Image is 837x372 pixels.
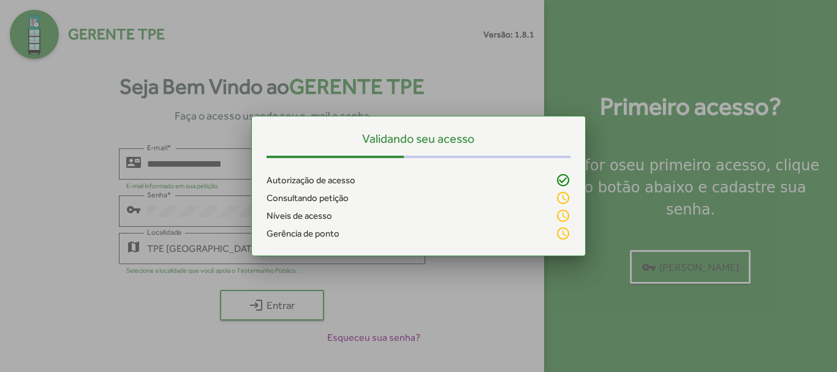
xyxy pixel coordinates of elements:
[556,208,570,223] mat-icon: schedule
[267,131,570,146] h5: Validando seu acesso
[267,209,332,223] span: Níveis de acesso
[267,191,349,205] span: Consultando petição
[267,227,339,241] span: Gerência de ponto
[556,173,570,188] mat-icon: check_circle_outline
[267,173,355,188] span: Autorização de acesso
[556,191,570,205] mat-icon: schedule
[556,226,570,241] mat-icon: schedule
